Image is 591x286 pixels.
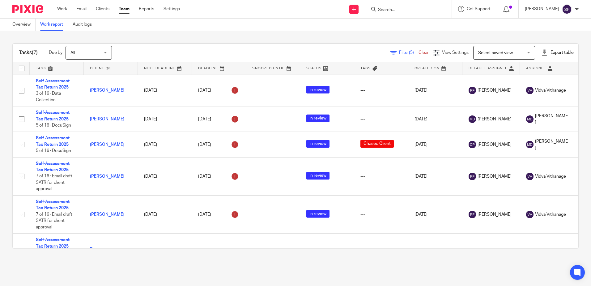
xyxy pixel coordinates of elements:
span: View Settings [442,50,469,55]
div: [DATE] [198,85,240,95]
td: [DATE] [408,132,462,157]
div: [DATE] [198,210,240,219]
div: --- [360,173,402,180]
span: (7) [32,50,38,55]
span: In review [306,115,330,122]
a: Self-Assessment Tax Return 2025 [36,238,70,248]
a: Email [76,6,87,12]
span: [PERSON_NAME] [535,113,568,126]
span: All [70,51,75,55]
div: [DATE] [198,248,240,258]
a: Devante [PERSON_NAME] [90,247,124,258]
img: svg%3E [526,211,534,218]
span: (5) [409,50,414,55]
a: [PERSON_NAME] [90,142,124,147]
a: Settings [164,6,180,12]
a: Audit logs [73,19,96,31]
div: [DATE] [198,171,240,181]
div: [DATE] [198,140,240,149]
span: In review [306,86,330,93]
a: Clients [96,6,109,12]
span: Vidva Vithanage [535,87,566,93]
span: Filter [399,50,419,55]
span: [PERSON_NAME] [535,138,568,151]
span: 7 of 16 · Email draft SATR for client approval [36,174,72,191]
p: [PERSON_NAME] [525,6,559,12]
span: [PERSON_NAME] [478,141,512,148]
img: svg%3E [526,87,534,94]
td: [DATE] [408,157,462,195]
img: Pixie [12,5,43,13]
span: 7 of 16 · Email draft SATR for client approval [36,212,72,229]
span: Tags [360,67,371,70]
div: --- [360,87,402,93]
td: [DATE] [408,106,462,132]
a: Self-Assessment Tax Return 2025 [36,200,70,210]
td: [DATE] [138,75,192,106]
a: [PERSON_NAME] [90,212,124,217]
span: 3 of 16 · Data Collection [36,91,61,102]
td: [DATE] [138,132,192,157]
img: svg%3E [469,141,476,148]
img: svg%3E [526,173,534,180]
span: [PERSON_NAME] [478,211,512,218]
span: In review [306,172,330,180]
a: [PERSON_NAME] [90,88,124,93]
span: In review [306,140,330,148]
span: In review [306,248,330,256]
td: [DATE] [138,196,192,234]
span: Select saved view [478,51,513,55]
div: --- [360,116,402,122]
a: [PERSON_NAME] [90,117,124,121]
td: [DATE] [408,75,462,106]
td: [DATE] [408,196,462,234]
span: 5 of 16 · DocuSign [36,123,71,128]
div: --- [360,211,402,218]
span: Chased Client [360,140,394,148]
img: svg%3E [469,173,476,180]
a: Self-Assessment Tax Return 2025 [36,110,70,121]
td: [DATE] [408,234,462,272]
img: svg%3E [526,141,534,148]
span: Vidva Vithanage [535,173,566,180]
a: Clear [419,50,429,55]
a: [PERSON_NAME] [90,174,124,179]
a: Work report [40,19,68,31]
img: svg%3E [469,87,476,94]
a: Reports [139,6,154,12]
img: svg%3E [562,4,572,14]
h1: Tasks [19,50,38,56]
a: Self-Assessment Tax Return 2025 [36,79,70,89]
a: Overview [12,19,36,31]
a: Team [119,6,130,12]
p: Due by [49,50,62,56]
input: Search [377,7,433,13]
img: svg%3E [469,211,476,218]
td: [DATE] [138,234,192,272]
td: [DATE] [138,106,192,132]
td: [DATE] [138,157,192,195]
img: svg%3E [526,115,534,123]
a: Self-Assessment Tax Return 2025 [36,162,70,172]
div: Export table [541,50,574,56]
span: [PERSON_NAME] [478,173,512,180]
div: [DATE] [198,114,240,124]
a: Work [57,6,67,12]
img: svg%3E [469,115,476,123]
a: Self-Assessment Tax Return 2025 [36,136,70,146]
span: [PERSON_NAME] [478,116,512,122]
span: Get Support [467,7,491,11]
span: In review [306,210,330,218]
span: 5 of 16 · DocuSign [36,149,71,153]
span: [PERSON_NAME] [478,87,512,93]
span: Vidva Vithanage [535,211,566,218]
